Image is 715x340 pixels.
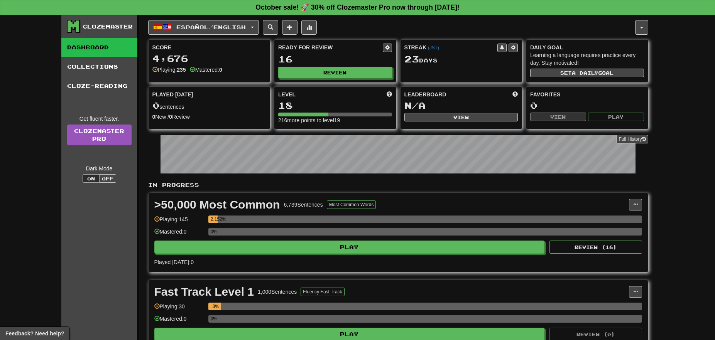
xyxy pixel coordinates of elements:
[530,113,586,121] button: View
[219,67,222,73] strong: 0
[404,113,518,121] button: View
[152,54,266,63] div: 4,676
[404,91,446,98] span: Leaderboard
[169,114,172,120] strong: 0
[404,54,518,64] div: Day s
[152,91,193,98] span: Played [DATE]
[278,91,296,98] span: Level
[530,51,644,67] div: Learning a language requires practice every day. Stay motivated!
[83,23,133,30] div: Clozemaster
[588,113,644,121] button: Play
[278,101,392,110] div: 18
[278,116,392,124] div: 216 more points to level 19
[154,241,545,254] button: Play
[211,215,218,223] div: 2.152%
[211,303,221,310] div: 3%
[530,91,644,98] div: Favorites
[282,20,297,35] button: Add sentence to collection
[404,100,426,111] span: N/A
[176,24,246,30] span: Español / English
[327,200,376,209] button: Most Common Words
[152,101,266,111] div: sentences
[67,165,132,172] div: Dark Mode
[190,66,222,74] div: Mastered:
[263,20,278,35] button: Search sentences
[148,20,259,35] button: Español/English
[404,54,419,64] span: 23
[530,69,644,77] button: Seta dailygoal
[152,66,186,74] div: Playing:
[278,44,383,51] div: Ready for Review
[512,91,518,98] span: This week in points, UTC
[387,91,392,98] span: Score more points to level up
[152,44,266,51] div: Score
[404,44,498,51] div: Streak
[255,3,459,11] strong: October sale! 🚀 30% off Clozemaster Pro now through [DATE]!
[572,70,598,76] span: a daily
[549,241,642,254] button: Review (16)
[284,201,323,209] div: 6,739 Sentences
[67,115,132,123] div: Get fluent faster.
[530,44,644,51] div: Daily Goal
[278,54,392,64] div: 16
[616,135,648,143] button: Full History
[154,286,254,298] div: Fast Track Level 1
[154,259,194,265] span: Played [DATE]: 0
[154,303,205,315] div: Playing: 30
[278,67,392,78] button: Review
[67,125,132,145] a: ClozemasterPro
[301,20,317,35] button: More stats
[530,101,644,110] div: 0
[61,57,137,76] a: Collections
[152,100,160,111] span: 0
[148,181,648,189] p: In Progress
[61,76,137,96] a: Cloze-Reading
[154,199,280,210] div: >50,000 Most Common
[258,288,297,296] div: 1,000 Sentences
[428,45,439,50] a: (JST)
[152,114,156,120] strong: 0
[154,215,205,228] div: Playing: 145
[301,288,344,296] button: Fluency Fast Track
[154,315,205,328] div: Mastered: 0
[177,67,186,73] strong: 235
[154,228,205,241] div: Mastered: 0
[152,113,266,121] div: New / Review
[99,174,116,183] button: Off
[83,174,100,183] button: On
[5,330,64,337] span: Open feedback widget
[61,38,137,57] a: Dashboard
